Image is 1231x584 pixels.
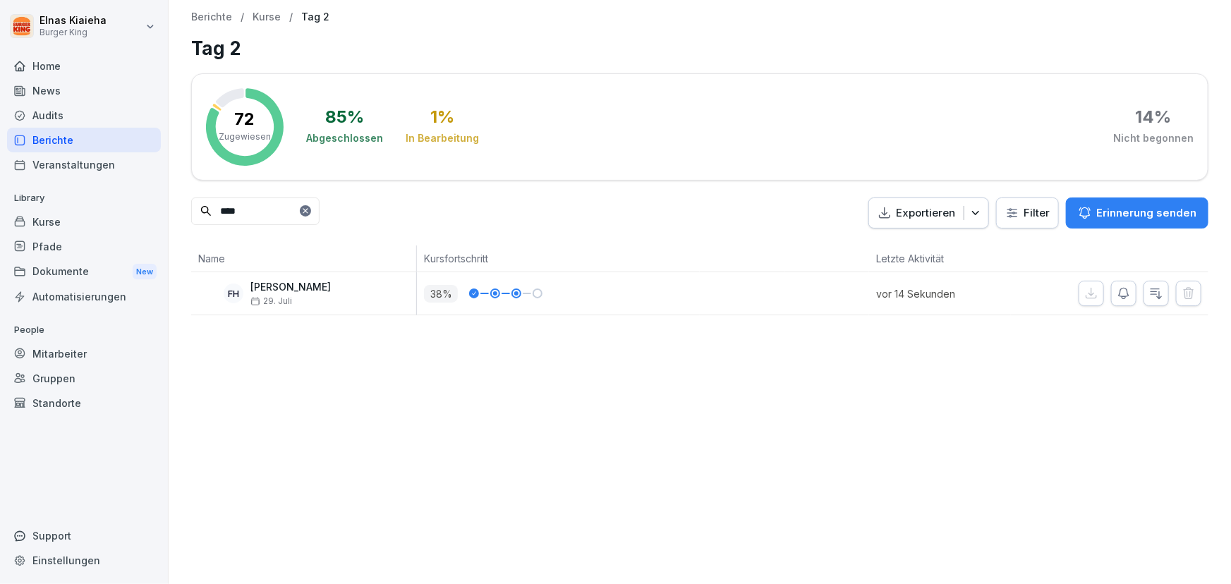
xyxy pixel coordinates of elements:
p: 38 % [424,285,458,303]
button: Filter [997,198,1058,229]
p: 72 [235,111,255,128]
p: Burger King [40,28,107,37]
a: Pfade [7,234,161,259]
div: 85 % [325,109,364,126]
a: Gruppen [7,366,161,391]
p: Zugewiesen [219,130,271,143]
p: [PERSON_NAME] [250,281,331,293]
div: Dokumente [7,259,161,285]
p: Letzte Aktivität [876,251,1003,266]
div: FH [224,284,243,303]
p: Kursfortschritt [424,251,693,266]
a: Veranstaltungen [7,152,161,177]
div: New [133,264,157,280]
div: Filter [1005,206,1050,220]
p: Exportieren [896,205,955,221]
h1: Tag 2 [191,35,1208,62]
p: Library [7,187,161,209]
button: Erinnerung senden [1066,197,1208,229]
p: People [7,319,161,341]
button: Exportieren [868,197,989,229]
a: Kurse [253,11,281,23]
div: 1 % [430,109,454,126]
a: Standorte [7,391,161,415]
p: Name [198,251,409,266]
a: Berichte [191,11,232,23]
div: 14 % [1136,109,1172,126]
p: Elnas Kiaieha [40,15,107,27]
div: Abgeschlossen [306,131,383,145]
p: / [241,11,244,23]
span: 29. Juli [250,296,292,306]
a: Automatisierungen [7,284,161,309]
p: Tag 2 [301,11,329,23]
a: DokumenteNew [7,259,161,285]
a: Einstellungen [7,548,161,573]
p: / [289,11,293,23]
div: Support [7,523,161,548]
a: Berichte [7,128,161,152]
a: Home [7,54,161,78]
p: Erinnerung senden [1096,205,1196,221]
p: vor 14 Sekunden [876,286,1010,301]
a: Mitarbeiter [7,341,161,366]
div: Nicht begonnen [1113,131,1194,145]
div: In Bearbeitung [406,131,479,145]
a: Audits [7,103,161,128]
a: Kurse [7,209,161,234]
a: News [7,78,161,103]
